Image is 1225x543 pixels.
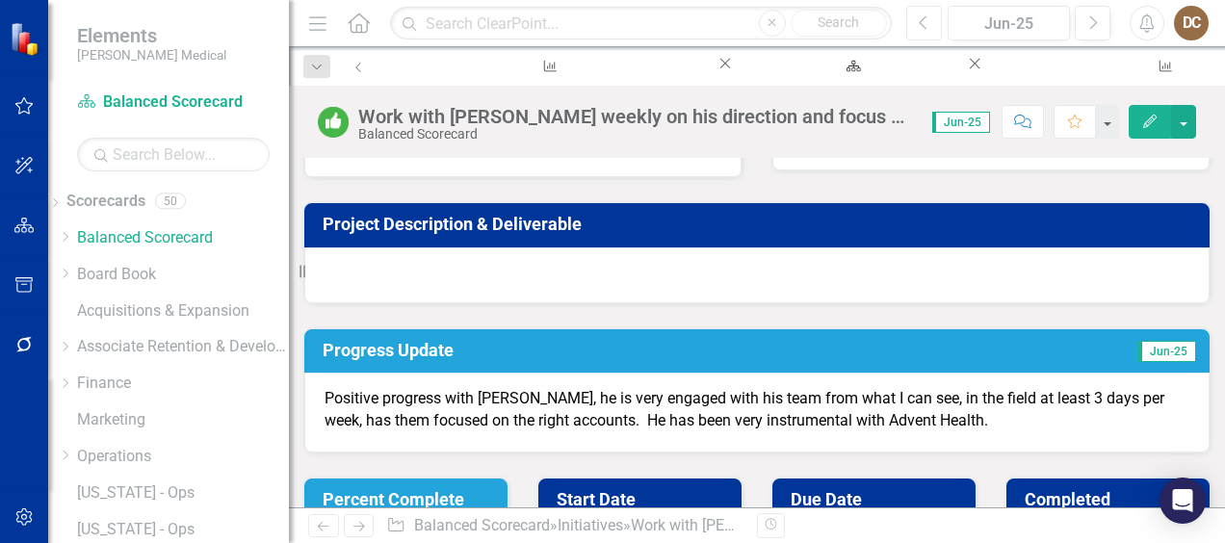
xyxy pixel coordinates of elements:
a: Acquisitions & Expansion [77,300,289,323]
div: Work with [PERSON_NAME] weekly on his direction and focus with his team, hold him accountable to ... [358,106,913,127]
button: Jun-25 [948,6,1070,40]
span: Search [818,14,859,30]
div: Open Intercom Messenger [1160,478,1206,524]
a: Balanced Scorecard [77,91,270,114]
a: Marketing [77,409,289,431]
h3: Progress Update [323,341,924,360]
span: Elements [77,24,226,47]
input: Search ClearPoint... [390,7,892,40]
button: DC [1174,6,1209,40]
h3: Project Description & Deliverable [323,215,1198,234]
span: Jun-25 [1138,341,1196,362]
div: » » [386,515,743,537]
a: Initiatives [558,516,623,534]
div: Jun-25 [954,13,1063,36]
p: Positive progress with [PERSON_NAME], he is very engaged with his team from what I can see, in th... [325,388,1189,432]
a: Finance [77,373,289,395]
div: Balanced Scorecard Welcome Page [752,72,948,96]
h3: Start Date [557,490,730,509]
a: Scorecards [66,191,145,213]
button: Search [791,10,887,37]
a: [US_STATE] - Ops [77,519,289,541]
a: Balanced Scorecard Welcome Page [735,54,965,78]
a: [US_STATE] - Ops [77,482,289,504]
div: Weekly Installed Key Account Sales (YTD & Major TBD) [396,72,698,96]
a: Balanced Scorecard [414,516,550,534]
span: Jun-25 [932,112,990,133]
a: Associate Retention & Development [77,336,289,358]
div: Balanced Scorecard [358,127,913,142]
a: Balanced Scorecard [77,227,289,249]
h3: Completed [1025,490,1198,509]
a: Operations [77,446,289,468]
div: 50 [155,194,186,210]
h3: Due Date [791,490,964,509]
input: Search Below... [77,138,270,171]
img: ClearPoint Strategy [10,22,43,56]
h3: Percent Complete [323,490,496,509]
img: On or Above Target [318,107,349,138]
a: Board Book [77,264,289,286]
small: [PERSON_NAME] Medical [77,47,226,63]
a: Weekly Installed Key Account Sales (YTD & Major TBD) [378,54,716,78]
